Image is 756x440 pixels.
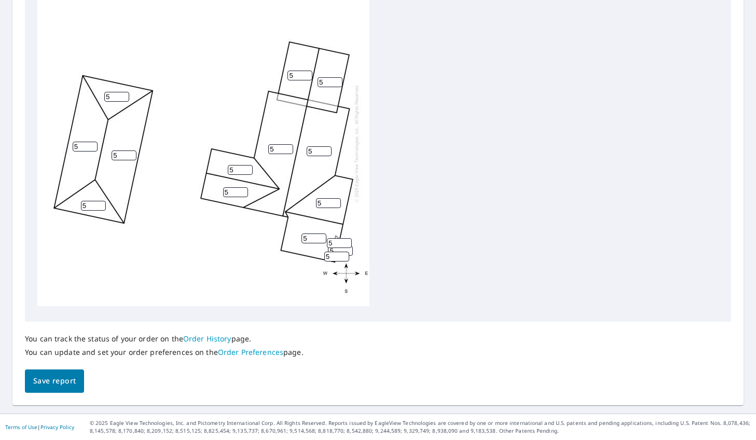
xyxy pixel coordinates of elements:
p: You can update and set your order preferences on the page. [25,348,304,357]
p: © 2025 Eagle View Technologies, Inc. and Pictometry International Corp. All Rights Reserved. Repo... [90,419,751,435]
p: You can track the status of your order on the page. [25,334,304,343]
span: Save report [33,375,76,388]
button: Save report [25,369,84,393]
a: Order Preferences [218,347,283,357]
a: Order History [183,334,231,343]
a: Privacy Policy [40,423,74,431]
p: | [5,424,74,430]
a: Terms of Use [5,423,37,431]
